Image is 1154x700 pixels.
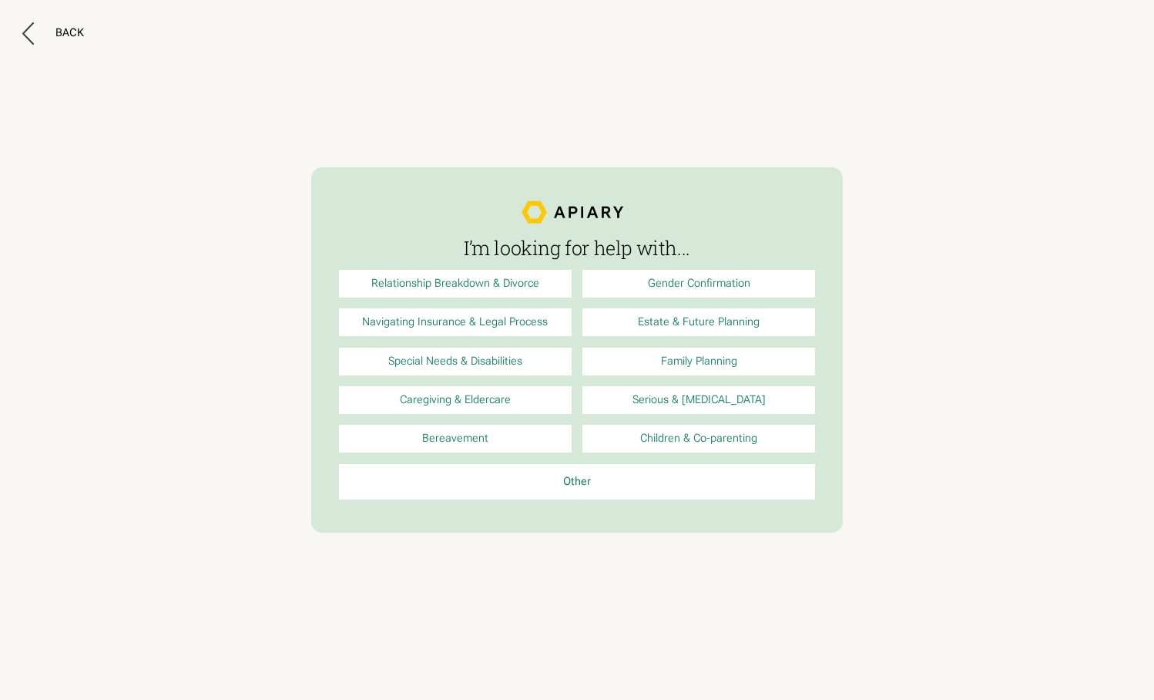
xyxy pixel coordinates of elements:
[339,237,815,259] h3: I’m looking for help with...
[339,464,815,500] a: Other
[339,348,572,375] a: Special Needs & Disabilities
[55,26,84,40] div: Back
[339,270,572,298] a: Relationship Breakdown & Divorce
[339,425,572,453] a: Bereavement
[582,270,815,298] a: Gender Confirmation
[582,425,815,453] a: Children & Co-parenting
[582,308,815,336] a: Estate & Future Planning
[582,386,815,414] a: Serious & [MEDICAL_DATA]
[582,348,815,375] a: Family Planning
[339,308,572,336] a: Navigating Insurance & Legal Process
[22,22,85,45] button: Back
[339,386,572,414] a: Caregiving & Eldercare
